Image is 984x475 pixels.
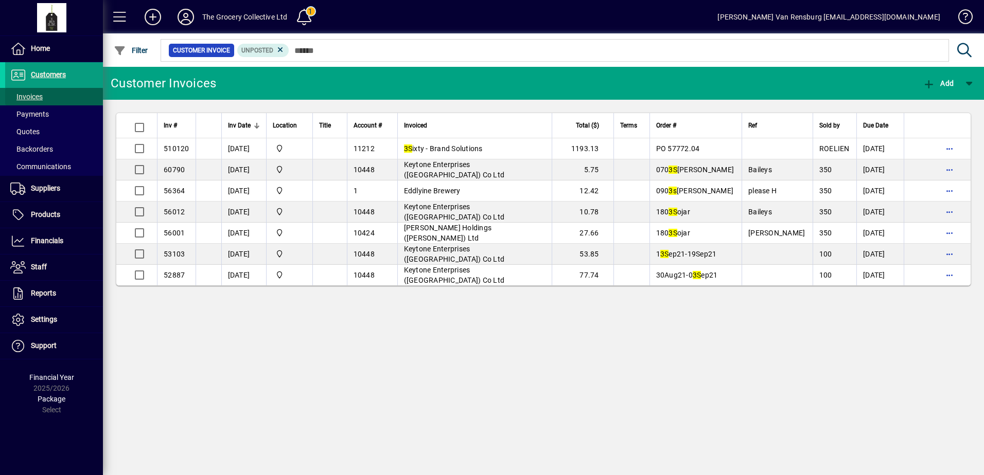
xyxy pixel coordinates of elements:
[576,120,599,131] span: Total ($)
[748,208,772,216] span: Baileys
[111,75,216,92] div: Customer Invoices
[856,159,904,180] td: [DATE]
[202,9,288,25] div: The Grocery Collective Ltd
[669,187,677,195] em: 3s
[5,228,103,254] a: Financials
[5,105,103,123] a: Payments
[31,263,47,271] span: Staff
[404,224,492,242] span: [PERSON_NAME] Holdings ([PERSON_NAME]) Ltd
[273,120,297,131] span: Location
[10,127,40,136] span: Quotes
[221,265,266,285] td: [DATE]
[221,202,266,223] td: [DATE]
[164,187,185,195] span: 56364
[552,159,613,180] td: 5.75
[164,229,185,237] span: 56001
[273,185,306,196] span: SALES OFFICE
[856,265,904,285] td: [DATE]
[656,271,718,279] span: 30Aug21-0 ep21
[221,180,266,202] td: [DATE]
[656,120,736,131] div: Order #
[221,244,266,265] td: [DATE]
[941,204,958,220] button: More options
[273,206,306,217] span: SALES OFFICE
[856,223,904,244] td: [DATE]
[273,164,306,175] span: SALES OFFICE
[10,110,49,118] span: Payments
[819,208,832,216] span: 350
[748,166,772,174] span: Baileys
[164,120,189,131] div: Inv #
[354,208,375,216] span: 10448
[164,120,177,131] span: Inv #
[31,70,66,79] span: Customers
[173,45,230,56] span: Customer Invoice
[136,8,169,26] button: Add
[5,307,103,333] a: Settings
[10,162,71,171] span: Communications
[951,2,971,35] a: Knowledge Base
[31,236,63,245] span: Financials
[669,166,677,174] em: 3S
[660,250,669,258] em: 3S
[164,250,185,258] span: 53103
[748,120,757,131] span: Ref
[941,140,958,157] button: More options
[5,202,103,228] a: Products
[819,120,840,131] span: Sold by
[404,160,505,179] span: Keytone Enterprises ([GEOGRAPHIC_DATA]) Co Ltd
[620,120,637,131] span: Terms
[404,120,546,131] div: Invoiced
[5,333,103,359] a: Support
[863,120,888,131] span: Due Date
[404,245,505,263] span: Keytone Enterprises ([GEOGRAPHIC_DATA]) Co Ltd
[221,138,266,159] td: [DATE]
[354,271,375,279] span: 10448
[863,120,898,131] div: Due Date
[164,208,185,216] span: 56012
[31,44,50,52] span: Home
[856,180,904,202] td: [DATE]
[558,120,608,131] div: Total ($)
[228,120,251,131] span: Inv Date
[920,74,956,93] button: Add
[404,187,461,195] span: Eddlyine Brewery
[169,8,202,26] button: Profile
[656,250,717,258] span: 1 ep21-19Sep21
[669,208,677,216] em: 3S
[354,120,391,131] div: Account #
[748,120,806,131] div: Ref
[5,176,103,202] a: Suppliers
[656,120,676,131] span: Order #
[404,203,505,221] span: Keytone Enterprises ([GEOGRAPHIC_DATA]) Co Ltd
[273,269,306,281] span: SALES OFFICE
[5,254,103,280] a: Staff
[221,223,266,244] td: [DATE]
[319,120,341,131] div: Title
[5,88,103,105] a: Invoices
[552,202,613,223] td: 10.78
[5,158,103,175] a: Communications
[221,159,266,180] td: [DATE]
[164,271,185,279] span: 52887
[273,143,306,154] span: 4/75 Apollo Drive
[819,271,832,279] span: 100
[354,144,375,153] span: 11212
[354,187,358,195] span: 1
[354,166,375,174] span: 10448
[941,161,958,178] button: More options
[38,395,65,403] span: Package
[31,341,57,350] span: Support
[273,120,306,131] div: Location
[404,120,427,131] span: Invoiced
[819,187,832,195] span: 350
[693,271,701,279] em: 3S
[941,225,958,241] button: More options
[941,182,958,199] button: More options
[354,120,382,131] span: Account #
[5,123,103,140] a: Quotes
[856,138,904,159] td: [DATE]
[31,184,60,192] span: Suppliers
[114,46,148,54] span: Filter
[819,166,832,174] span: 350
